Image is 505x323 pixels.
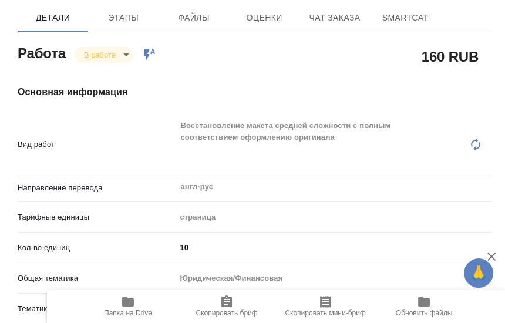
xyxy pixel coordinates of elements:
h2: Работа [18,42,66,63]
span: SmartCat [377,11,433,25]
h2: 160 RUB [422,46,479,66]
span: Детали [25,11,81,25]
p: Тематика [18,303,176,315]
span: Чат заказа [307,11,363,25]
span: Обновить файлы [396,309,453,317]
button: Обновить файлы [375,290,473,323]
span: Оценки [236,11,292,25]
span: Файлы [166,11,222,25]
button: Папка на Drive [79,290,177,323]
span: Этапы [95,11,151,25]
p: Общая тематика [18,272,176,284]
span: 🙏 [469,261,489,285]
button: Скопировать мини-бриф [276,290,375,323]
p: Направление перевода [18,182,176,194]
input: ✎ Введи что-нибудь [176,239,492,256]
button: 🙏 [464,258,493,288]
div: страница [176,207,492,227]
button: В работе [80,50,119,60]
span: Скопировать бриф [196,309,257,317]
p: Кол-во единиц [18,242,176,254]
h4: Основная информация [18,85,492,99]
div: В работе [75,47,133,63]
span: Папка на Drive [104,309,152,317]
p: Вид работ [18,139,176,150]
span: Скопировать мини-бриф [285,309,365,317]
button: Скопировать бриф [177,290,276,323]
div: Юридическая/Финансовая [176,268,492,288]
p: Тарифные единицы [18,211,176,223]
